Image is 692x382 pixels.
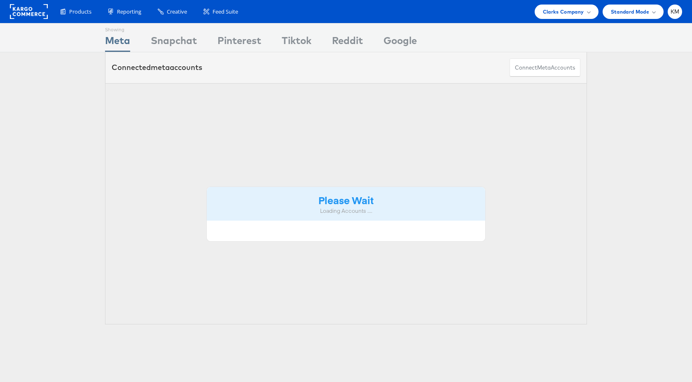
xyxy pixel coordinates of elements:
[611,7,649,16] span: Standard Mode
[213,207,479,215] div: Loading Accounts ....
[117,8,141,16] span: Reporting
[217,33,261,52] div: Pinterest
[383,33,417,52] div: Google
[510,58,580,77] button: ConnectmetaAccounts
[537,64,551,72] span: meta
[282,33,311,52] div: Tiktok
[332,33,363,52] div: Reddit
[112,62,202,73] div: Connected accounts
[151,63,170,72] span: meta
[69,8,91,16] span: Products
[543,7,584,16] span: Clarks Company
[671,9,680,14] span: KM
[318,193,374,207] strong: Please Wait
[167,8,187,16] span: Creative
[151,33,197,52] div: Snapchat
[213,8,238,16] span: Feed Suite
[105,33,130,52] div: Meta
[105,23,130,33] div: Showing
